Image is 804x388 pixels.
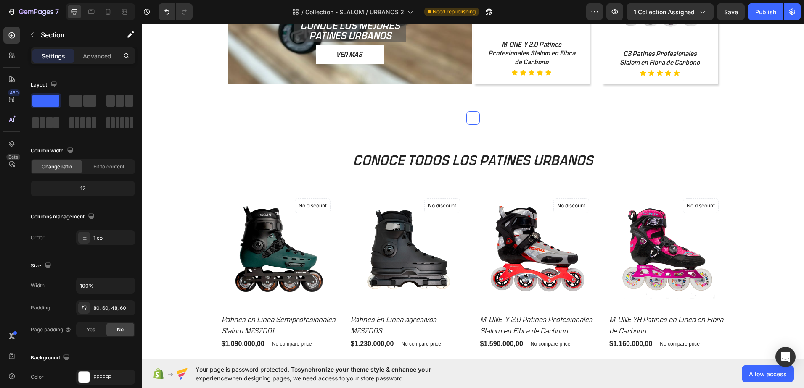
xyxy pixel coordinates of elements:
[196,365,464,383] span: Your page is password protected. To when designing pages, we need access to your store password.
[174,22,242,41] button: <p>VER MAS</p>
[32,183,133,194] div: 12
[749,370,787,378] span: Allow access
[31,211,96,223] div: Columns management
[208,315,253,326] div: $1.230.000,00
[338,290,455,315] a: M-ONE-Y 2.0 Patines Profesionales Slalom en Fibra de Carbono
[634,8,695,16] span: 1 collection assigned
[545,178,573,186] p: No discount
[79,128,584,148] h2: CONOCE TODOS LOS PATINES URBANOS
[467,168,583,283] a: M-ONE YH Patines en Linea en Fibra de Carbono
[31,373,44,381] div: Color
[31,260,53,272] div: Size
[208,290,325,315] a: Patines En Linea agresivos MZS7003
[79,315,124,326] div: $1.090.000,00
[389,318,429,323] p: No compare price
[31,234,45,241] div: Order
[305,8,404,16] span: Collection - SLALOM / URBANOS 2
[31,326,71,333] div: Page padding
[209,168,324,283] a: Patines En Linea agresivos MZS7003
[130,318,170,323] p: No compare price
[194,27,222,36] p: VER MAS
[346,16,434,44] h1: M-ONE-Y 2.0 Patines Profesionales Slalom en Fibra de Carbono
[83,52,111,60] p: Advanced
[742,365,794,382] button: Allow access
[79,168,195,283] a: Patines en Linea Semiprofesionales Slalom MZS7001
[717,3,745,20] button: Save
[724,8,738,16] span: Save
[338,315,382,326] div: $1.590.000,00
[196,366,431,382] span: synchronize your theme style & enhance your experience
[159,3,193,20] div: Undo/Redo
[31,145,75,157] div: Column width
[748,3,783,20] button: Publish
[433,8,476,16] span: Need republishing
[77,278,135,293] input: Auto
[259,318,299,323] p: No compare price
[142,24,804,359] iframe: Design area
[775,347,796,367] div: Open Intercom Messenger
[93,234,133,242] div: 1 col
[93,163,124,170] span: Fit to content
[55,7,59,17] p: 7
[41,30,110,40] p: Section
[157,178,185,186] p: No discount
[518,318,558,323] p: No compare price
[8,89,20,96] div: 450
[467,290,584,315] a: M-ONE YH Patines en Linea en Fibra de Carbono
[31,352,71,364] div: Background
[93,374,133,381] div: FFFFFF
[474,25,563,45] h1: C3 Patines Profesionales Slalom en Fibra de Carbono
[755,8,776,16] div: Publish
[42,52,65,60] p: Settings
[286,178,315,186] p: No discount
[415,178,444,186] p: No discount
[6,154,20,160] div: Beta
[467,315,511,326] div: $1.160.000,00
[79,290,196,315] a: Patines en Linea Semiprofesionales Slalom MZS7001
[31,282,45,289] div: Width
[42,163,72,170] span: Change ratio
[301,8,304,16] span: /
[338,168,454,283] a: M-ONE-Y 2.0 Patines Profesionales Slalom en Fibra de Carbono
[87,326,95,333] span: Yes
[31,304,50,312] div: Padding
[31,79,59,91] div: Layout
[3,3,63,20] button: 7
[627,3,714,20] button: 1 collection assigned
[93,304,133,312] div: 80, 60, 48, 60
[117,326,124,333] span: No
